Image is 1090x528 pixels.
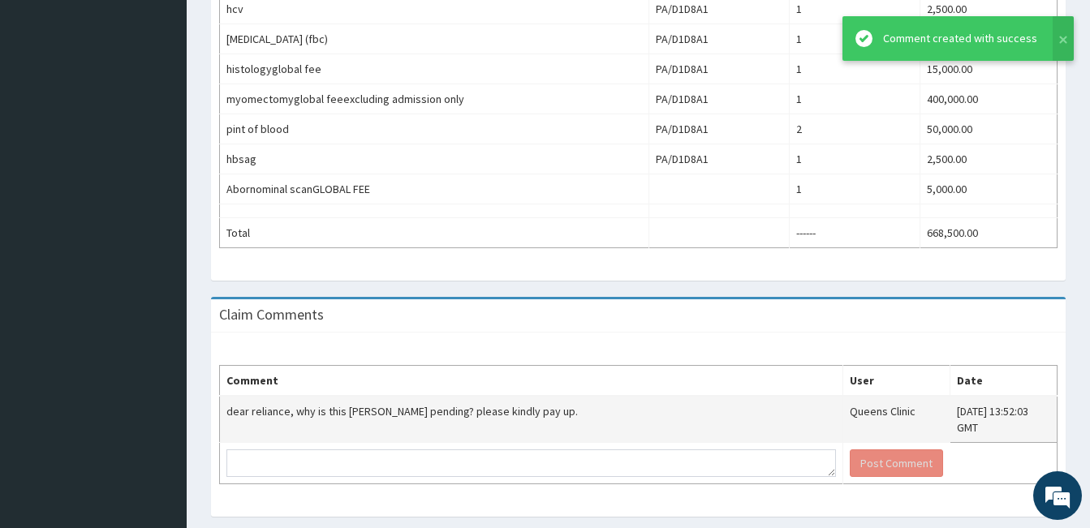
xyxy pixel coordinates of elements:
div: Chat with us now [84,91,273,112]
td: 5,000.00 [920,174,1057,204]
th: Date [950,366,1057,397]
td: 668,500.00 [920,218,1057,248]
td: pint of blood [220,114,649,144]
td: hbsag [220,144,649,174]
button: Post Comment [850,449,943,477]
h3: Claim Comments [219,307,324,322]
td: 2 [790,114,920,144]
td: Queens Clinic [843,396,950,443]
td: 400,000.00 [920,84,1057,114]
textarea: Type your message and hit 'Enter' [8,354,309,410]
td: 15,000.00 [920,54,1057,84]
th: User [843,366,950,397]
td: 2,500.00 [920,144,1057,174]
td: dear reliance, why is this [PERSON_NAME] pending? please kindly pay up. [220,396,843,443]
td: PA/D1D8A1 [648,144,789,174]
td: 1 [790,54,920,84]
img: d_794563401_company_1708531726252_794563401 [30,81,66,122]
td: ------ [790,218,920,248]
td: 1 [790,84,920,114]
td: myomectomyglobal feeexcluding admission only [220,84,649,114]
td: Abornominal scanGLOBAL FEE [220,174,649,204]
td: PA/D1D8A1 [648,54,789,84]
td: Total [220,218,649,248]
td: 50,000.00 [920,114,1057,144]
div: Comment created with success [883,30,1037,47]
span: We're online! [94,160,224,324]
td: PA/D1D8A1 [648,114,789,144]
td: 1 [790,174,920,204]
td: histologyglobal fee [220,54,649,84]
td: [MEDICAL_DATA] (fbc) [220,24,649,54]
th: Comment [220,366,843,397]
td: 1 [790,24,920,54]
td: PA/D1D8A1 [648,84,789,114]
td: PA/D1D8A1 [648,24,789,54]
td: 1 [790,144,920,174]
td: [DATE] 13:52:03 GMT [950,396,1057,443]
div: Minimize live chat window [266,8,305,47]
